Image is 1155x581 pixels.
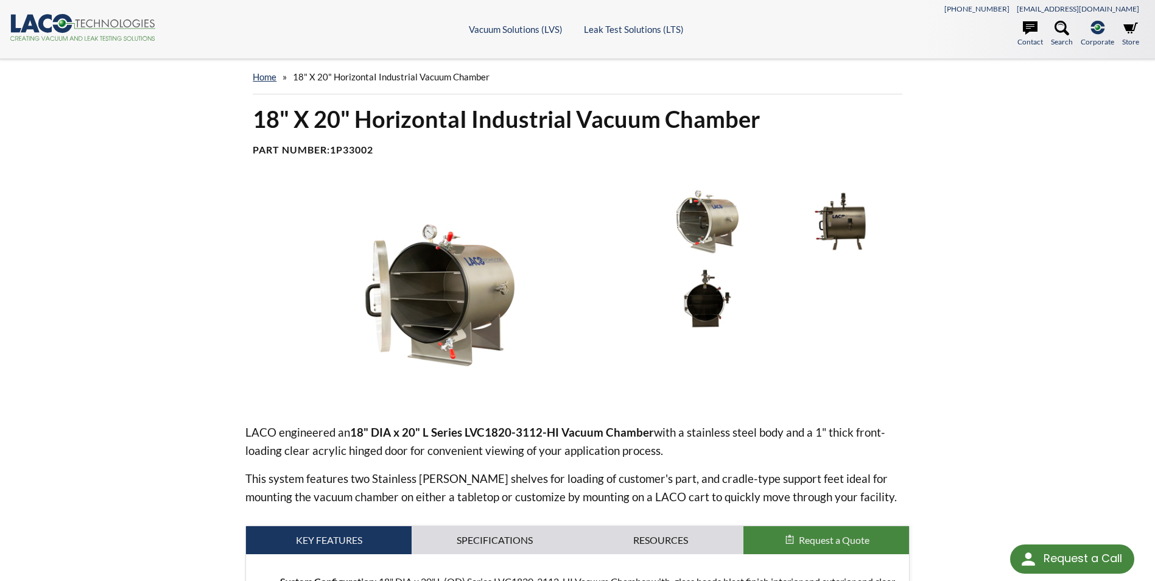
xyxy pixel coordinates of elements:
b: 1P33002 [330,144,373,155]
div: Request a Call [1044,544,1122,572]
div: Request a Call [1010,544,1134,574]
img: 18" X 20" HorizontaI Industrial Vacuum Chamber, side view [777,186,904,257]
p: This system features two Stainless [PERSON_NAME] shelves for loading of customer's part, and crad... [245,470,909,506]
a: Vacuum Solutions (LVS) [469,24,563,35]
span: 18" X 20" HorizontaI Industrial Vacuum Chamber [293,71,490,82]
a: Store [1122,21,1139,48]
img: 18" X 20" HorizontaI Industrial Vacuum Chamber, front view [644,263,771,334]
span: Corporate [1081,36,1114,48]
a: Search [1051,21,1073,48]
h4: Part Number: [253,144,902,157]
button: Request a Quote [743,526,909,554]
div: » [253,60,902,94]
a: Resources [578,526,743,554]
img: Cylindrical stainless steel vacuum chamber with three shelves and acrylic door, angled view [644,186,771,257]
a: [PHONE_NUMBER] [944,4,1009,13]
img: 18" X 20" HorizontaI Industrial Vacuum Chamber, open door [245,186,634,404]
a: Specifications [412,526,577,554]
h1: 18" X 20" HorizontaI Industrial Vacuum Chamber [253,104,902,134]
a: Key Features [246,526,412,554]
a: Leak Test Solutions (LTS) [584,24,684,35]
strong: 18" DIA x 20" L Series LVC1820-3112-HI Vacuum Chamber [350,425,654,439]
a: [EMAIL_ADDRESS][DOMAIN_NAME] [1017,4,1139,13]
a: Contact [1017,21,1043,48]
span: Request a Quote [799,534,869,546]
a: home [253,71,276,82]
img: round button [1019,549,1038,569]
p: LACO engineered an with a stainless steel body and a 1" thick front-loading clear acrylic hinged ... [245,423,909,460]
